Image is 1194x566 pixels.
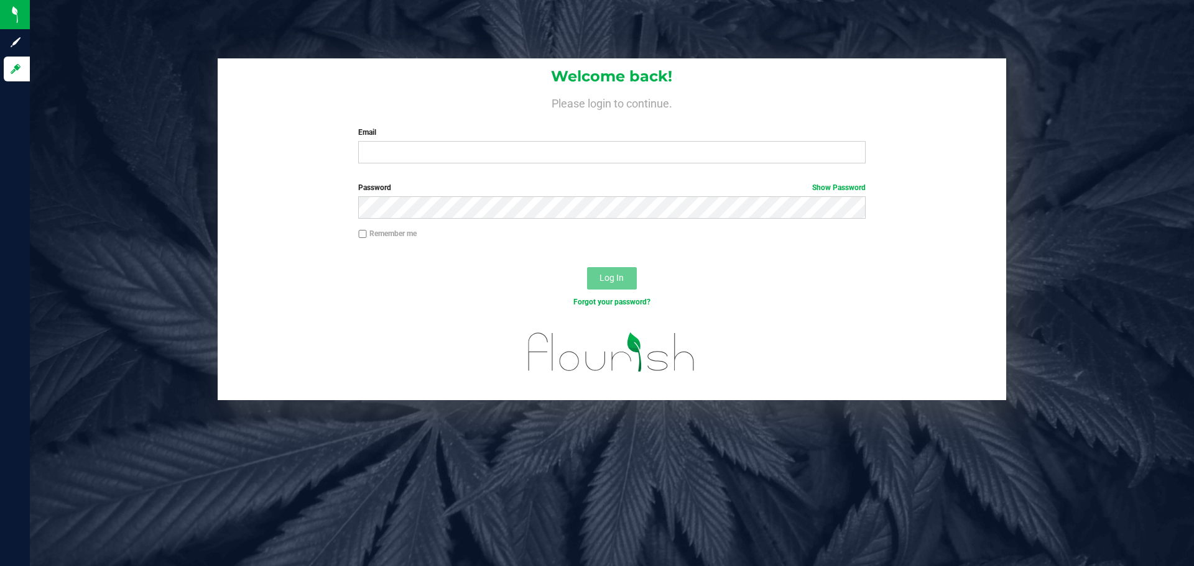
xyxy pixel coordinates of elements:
[358,183,391,192] span: Password
[599,273,624,283] span: Log In
[218,94,1006,109] h4: Please login to continue.
[358,228,417,239] label: Remember me
[513,321,710,384] img: flourish_logo.svg
[218,68,1006,84] h1: Welcome back!
[9,36,22,48] inline-svg: Sign up
[573,298,650,306] a: Forgot your password?
[358,230,367,239] input: Remember me
[9,63,22,75] inline-svg: Log in
[358,127,865,138] label: Email
[587,267,637,290] button: Log In
[812,183,866,192] a: Show Password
